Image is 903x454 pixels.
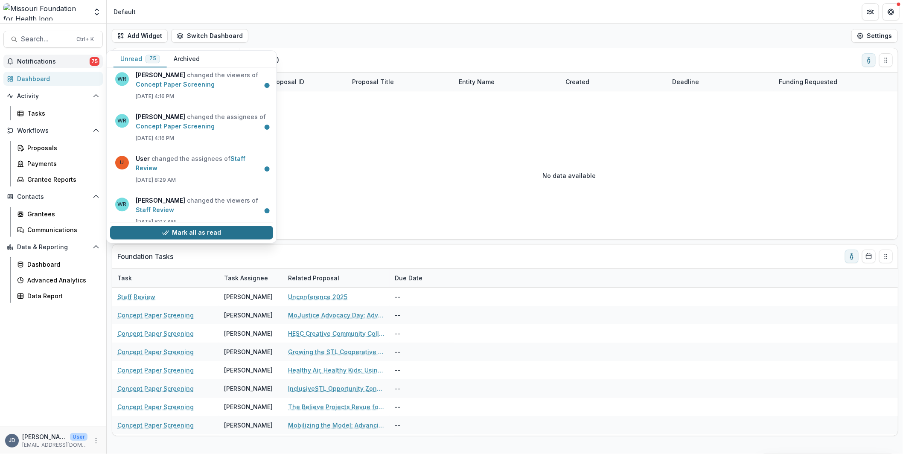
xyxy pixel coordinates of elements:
[117,421,194,430] a: Concept Paper Screening
[117,329,194,338] a: Concept Paper Screening
[879,250,893,263] button: Drag
[224,402,273,411] div: [PERSON_NAME]
[224,329,273,338] div: [PERSON_NAME]
[3,55,103,68] button: Notifications75
[14,172,103,186] a: Grantee Reports
[136,81,215,88] a: Concept Paper Screening
[560,73,667,91] div: Created
[347,73,454,91] div: Proposal Title
[254,55,318,65] p: Draft ( 0 )
[14,141,103,155] a: Proposals
[224,292,273,301] div: [PERSON_NAME]
[136,122,215,130] a: Concept Paper Screening
[117,384,194,393] a: Concept Paper Screening
[390,306,454,324] div: --
[110,6,139,18] nav: breadcrumb
[112,269,219,287] div: Task
[224,384,273,393] div: [PERSON_NAME]
[219,269,283,287] div: Task Assignee
[862,53,876,67] button: toggle-assigned-to-me
[240,73,347,91] div: Internal Proposal ID
[136,154,268,173] p: changed the assignees of
[136,70,268,89] p: changed the viewers of
[14,273,103,287] a: Advanced Analytics
[390,324,454,343] div: --
[288,292,347,301] a: Unconference 2025
[112,274,137,282] div: Task
[136,155,245,172] a: Staff Review
[390,274,428,282] div: Due Date
[17,74,96,83] div: Dashboard
[883,3,900,20] button: Get Help
[862,3,879,20] button: Partners
[283,269,390,287] div: Related Proposal
[774,77,842,86] div: Funding Requested
[117,251,173,262] p: Foundation Tasks
[667,73,774,91] div: Deadline
[27,291,96,300] div: Data Report
[27,175,96,184] div: Grantee Reports
[22,432,67,441] p: [PERSON_NAME]
[117,292,155,301] a: Staff Review
[17,93,89,100] span: Activity
[27,225,96,234] div: Communications
[14,289,103,303] a: Data Report
[117,311,194,320] a: Concept Paper Screening
[862,250,876,263] button: Calendar
[219,274,273,282] div: Task Assignee
[288,311,385,320] a: MoJustice Advocacy Day: Advancing Health and Justice Equity in [US_STATE] for Formerly and Curren...
[224,421,273,430] div: [PERSON_NAME]
[117,366,194,375] a: Concept Paper Screening
[3,31,103,48] button: Search...
[117,402,194,411] a: Concept Paper Screening
[390,269,454,287] div: Due Date
[17,58,90,65] span: Notifications
[14,106,103,120] a: Tasks
[27,159,96,168] div: Payments
[149,55,156,61] span: 75
[21,35,71,43] span: Search...
[283,274,344,282] div: Related Proposal
[114,7,136,16] div: Default
[560,77,594,86] div: Created
[136,112,268,131] p: changed the assignees of
[390,288,454,306] div: --
[390,361,454,379] div: --
[14,223,103,237] a: Communications
[114,51,167,67] button: Unread
[845,250,859,263] button: toggle-assigned-to-me
[27,143,96,152] div: Proposals
[288,402,385,411] a: The Believe Projects Revue for Preschools
[27,260,96,269] div: Dashboard
[390,398,454,416] div: --
[22,441,87,449] p: [EMAIL_ADDRESS][DOMAIN_NAME]
[70,433,87,441] p: User
[14,257,103,271] a: Dashboard
[3,3,87,20] img: Missouri Foundation for Health logo
[112,29,168,43] button: Add Widget
[75,35,96,44] div: Ctrl + K
[851,29,898,43] button: Settings
[167,51,207,67] button: Archived
[3,89,103,103] button: Open Activity
[117,50,174,70] p: Temelio proposals
[288,421,385,430] a: Mobilizing the Model: Advancing Volunteer-Driven Transportation
[171,29,248,43] button: Switch Dashboard
[3,72,103,86] a: Dashboard
[774,73,880,91] div: Funding Requested
[136,196,268,215] p: changed the viewers of
[390,343,454,361] div: --
[390,416,454,434] div: --
[17,193,89,201] span: Contacts
[454,73,560,91] div: Entity Name
[667,77,704,86] div: Deadline
[3,240,103,254] button: Open Data & Reporting
[224,366,273,375] div: [PERSON_NAME]
[454,77,500,86] div: Entity Name
[117,347,194,356] a: Concept Paper Screening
